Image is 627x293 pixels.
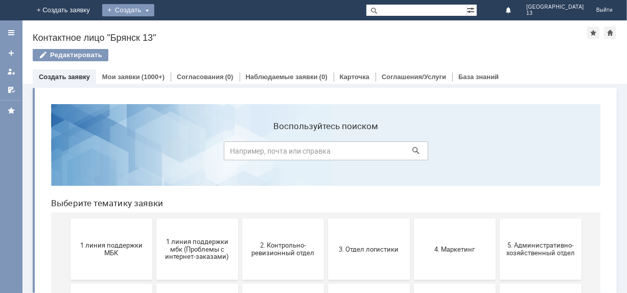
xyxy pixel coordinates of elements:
[181,25,385,35] label: Воспользуйтесь поиском
[31,214,106,222] span: 6. Закупки
[374,276,450,291] span: Это соглашение не активно!
[117,214,192,222] span: 7. Служба безопасности
[460,214,536,222] span: Отдел ИТ (1С)
[33,33,587,43] div: Контактное лицо "Брянск 13"
[285,123,367,184] button: 3. Отдел логистики
[285,188,367,249] button: 9. Отдел-ИТ (Для МБК и Пекарни)
[457,123,539,184] button: 5. Административно-хозяйственный отдел
[246,73,318,81] a: Наблюдаемые заявки
[31,145,106,161] span: 1 линия поддержки МБК
[202,145,278,161] span: 2. Контрольно-ревизионный отдел
[382,73,446,81] a: Соглашения/Услуги
[371,188,453,249] button: Бухгалтерия (для мбк)
[374,214,450,222] span: Бухгалтерия (для мбк)
[371,123,453,184] button: 4. Маркетинг
[288,211,364,226] span: 9. Отдел-ИТ (Для МБК и Пекарни)
[460,145,536,161] span: 5. Административно-хозяйственный отдел
[467,5,477,14] span: Расширенный поиск
[202,214,278,222] span: 8. Отдел качества
[39,73,90,81] a: Создать заявку
[604,27,616,39] div: Сделать домашней страницей
[177,73,224,81] a: Согласования
[117,280,192,287] span: Отдел-ИТ (Офис)
[3,63,19,80] a: Мои заявки
[319,73,328,81] div: (0)
[458,73,499,81] a: База знаний
[28,188,109,249] button: 6. Закупки
[202,280,278,287] span: Финансовый отдел
[142,73,165,81] div: (1000+)
[340,73,369,81] a: Карточка
[102,73,140,81] a: Мои заявки
[31,276,106,291] span: Отдел-ИТ (Битрикс24 и CRM)
[587,27,599,39] div: Добавить в избранное
[288,149,364,157] span: 3. Отдел логистики
[199,188,281,249] button: 8. Отдел качества
[526,4,584,10] span: [GEOGRAPHIC_DATA]
[113,188,195,249] button: 7. Служба безопасности
[181,45,385,64] input: Например, почта или справка
[288,280,364,287] span: Франчайзинг
[526,10,584,16] span: 13
[3,82,19,98] a: Мои согласования
[457,188,539,249] button: Отдел ИТ (1С)
[113,123,195,184] button: 1 линия поддержки мбк (Проблемы с интернет-заказами)
[225,73,234,81] div: (0)
[374,149,450,157] span: 4. Маркетинг
[199,123,281,184] button: 2. Контрольно-ревизионный отдел
[102,4,154,16] div: Создать
[8,102,558,112] header: Выберите тематику заявки
[28,123,109,184] button: 1 линия поддержки МБК
[3,45,19,61] a: Создать заявку
[117,141,192,164] span: 1 линия поддержки мбк (Проблемы с интернет-заказами)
